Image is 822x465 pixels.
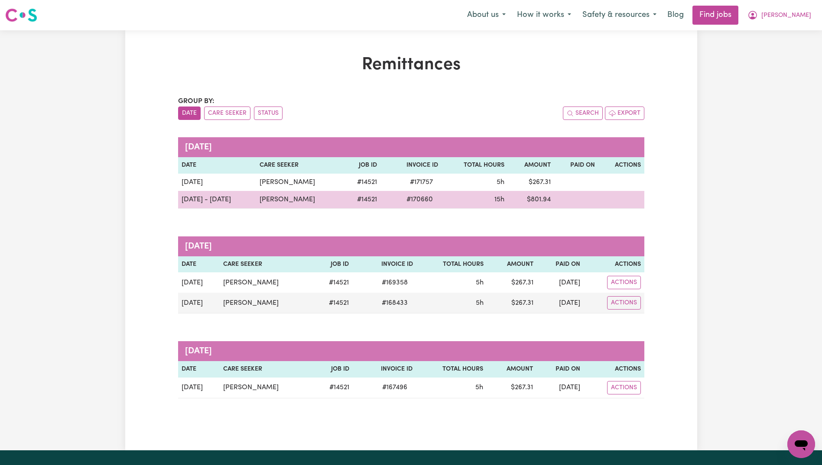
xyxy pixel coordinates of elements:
[487,361,536,378] th: Amount
[178,256,220,273] th: Date
[256,191,343,209] td: [PERSON_NAME]
[343,157,380,174] th: Job ID
[178,137,644,157] caption: [DATE]
[497,179,504,186] span: 5 hours
[178,107,201,120] button: sort invoices by date
[476,300,484,307] span: 5 hours
[313,361,353,378] th: Job ID
[220,378,312,398] td: [PERSON_NAME]
[352,256,416,273] th: Invoice ID
[178,157,257,174] th: Date
[178,341,644,361] caption: [DATE]
[605,107,644,120] button: Export
[178,378,220,398] td: [DATE]
[312,256,352,273] th: Job ID
[220,361,312,378] th: Care Seeker
[563,107,603,120] button: Search
[343,174,380,191] td: # 14521
[220,293,312,313] td: [PERSON_NAME]
[508,157,554,174] th: Amount
[220,272,312,293] td: [PERSON_NAME]
[494,196,504,203] span: 15 hours
[598,157,644,174] th: Actions
[607,296,641,310] button: Actions
[401,194,438,205] span: # 170660
[577,6,662,24] button: Safety & resources
[380,157,442,174] th: Invoice ID
[343,191,380,209] td: # 14521
[178,98,214,105] span: Group by:
[5,7,37,23] img: Careseekers logo
[405,177,438,187] span: # 171757
[511,6,577,24] button: How it works
[377,382,413,393] span: # 167496
[313,378,353,398] td: # 14521
[475,384,483,391] span: 5 hours
[178,191,257,209] td: [DATE] - [DATE]
[662,6,689,25] a: Blog
[487,293,536,313] td: $ 267.31
[442,157,508,174] th: Total Hours
[312,272,352,293] td: # 14521
[5,5,37,25] a: Careseekers logo
[312,293,352,313] td: # 14521
[742,6,817,24] button: My Account
[416,256,487,273] th: Total Hours
[787,430,815,458] iframe: Button to launch messaging window
[178,55,644,75] h1: Remittances
[584,361,644,378] th: Actions
[537,256,584,273] th: Paid On
[178,272,220,293] td: [DATE]
[607,381,641,394] button: Actions
[537,293,584,313] td: [DATE]
[254,107,283,120] button: sort invoices by paid status
[584,256,644,273] th: Actions
[256,174,343,191] td: [PERSON_NAME]
[487,256,536,273] th: Amount
[353,361,416,378] th: Invoice ID
[461,6,511,24] button: About us
[476,279,484,286] span: 5 hours
[761,11,811,20] span: [PERSON_NAME]
[692,6,738,25] a: Find jobs
[536,378,584,398] td: [DATE]
[178,174,257,191] td: [DATE]
[178,236,644,256] caption: [DATE]
[537,272,584,293] td: [DATE]
[508,191,554,209] td: $ 801.94
[204,107,250,120] button: sort invoices by care seeker
[377,278,413,288] span: # 169358
[377,298,413,308] span: # 168433
[554,157,598,174] th: Paid On
[487,378,536,398] td: $ 267.31
[416,361,487,378] th: Total Hours
[487,272,536,293] td: $ 267.31
[536,361,584,378] th: Paid On
[178,361,220,378] th: Date
[607,276,641,289] button: Actions
[178,293,220,313] td: [DATE]
[508,174,554,191] td: $ 267.31
[256,157,343,174] th: Care Seeker
[220,256,312,273] th: Care Seeker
